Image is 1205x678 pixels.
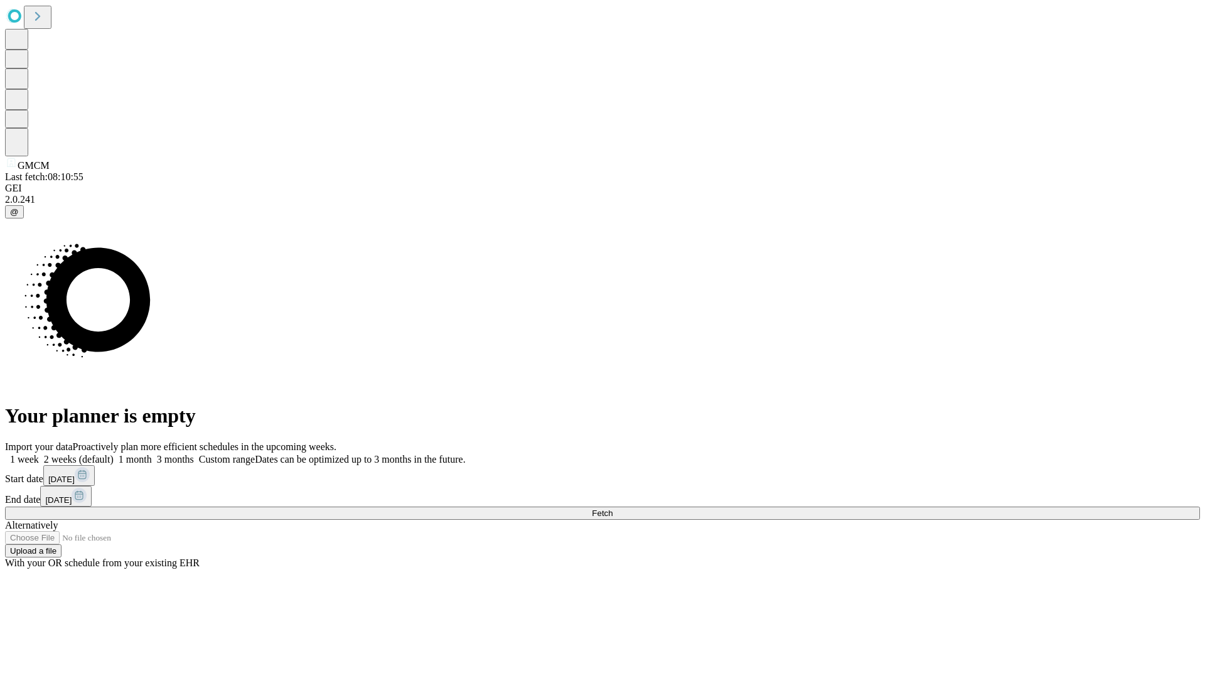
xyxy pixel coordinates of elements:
[45,495,72,505] span: [DATE]
[5,194,1200,205] div: 2.0.241
[5,465,1200,486] div: Start date
[5,205,24,218] button: @
[18,160,50,171] span: GMCM
[5,557,200,568] span: With your OR schedule from your existing EHR
[157,454,194,465] span: 3 months
[5,183,1200,194] div: GEI
[5,171,83,182] span: Last fetch: 08:10:55
[5,486,1200,507] div: End date
[5,404,1200,428] h1: Your planner is empty
[5,520,58,530] span: Alternatively
[5,441,73,452] span: Import your data
[255,454,465,465] span: Dates can be optimized up to 3 months in the future.
[48,475,75,484] span: [DATE]
[592,508,613,518] span: Fetch
[119,454,152,465] span: 1 month
[199,454,255,465] span: Custom range
[5,507,1200,520] button: Fetch
[44,454,114,465] span: 2 weeks (default)
[5,544,62,557] button: Upload a file
[10,207,19,217] span: @
[40,486,92,507] button: [DATE]
[73,441,336,452] span: Proactively plan more efficient schedules in the upcoming weeks.
[43,465,95,486] button: [DATE]
[10,454,39,465] span: 1 week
